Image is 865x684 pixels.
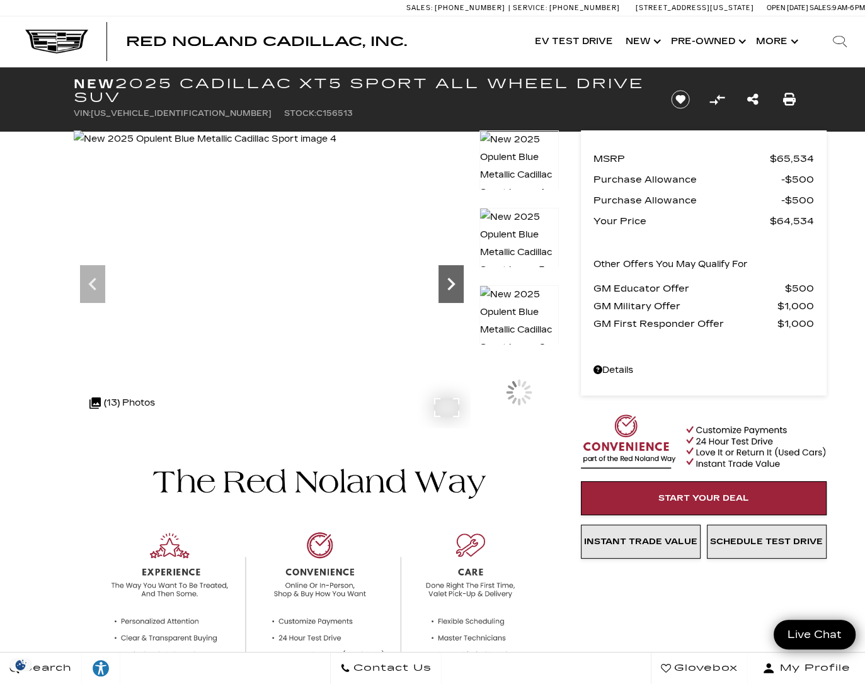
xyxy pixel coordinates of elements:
[549,4,620,12] span: [PHONE_NUMBER]
[593,191,814,209] a: Purchase Allowance $500
[785,280,814,297] span: $500
[82,653,120,684] a: Explore your accessibility options
[581,481,827,515] a: Start Your Deal
[593,171,781,188] span: Purchase Allowance
[707,90,726,109] button: Compare Vehicle
[658,493,749,503] span: Start Your Deal
[74,76,115,91] strong: New
[775,659,851,677] span: My Profile
[6,658,35,671] img: Opt-Out Icon
[671,659,738,677] span: Glovebox
[126,34,407,49] span: Red Noland Cadillac, Inc.
[584,537,697,547] span: Instant Trade Value
[832,4,865,12] span: 9 AM-6 PM
[619,16,665,67] a: New
[593,362,814,379] a: Details
[20,659,72,677] span: Search
[83,388,161,418] div: (13) Photos
[593,191,781,209] span: Purchase Allowance
[593,150,770,168] span: MSRP
[815,16,865,67] div: Search
[91,109,272,118] span: [US_VEHICLE_IDENTIFICATION_NUMBER]
[593,315,777,333] span: GM First Responder Offer
[665,16,750,67] a: Pre-Owned
[810,4,832,12] span: Sales:
[770,150,814,168] span: $65,534
[774,620,856,649] a: Live Chat
[750,16,802,67] button: More
[74,109,91,118] span: VIN:
[710,537,823,547] span: Schedule Test Drive
[406,4,433,12] span: Sales:
[25,30,88,54] img: Cadillac Dark Logo with Cadillac White Text
[777,297,814,315] span: $1,000
[513,4,547,12] span: Service:
[593,297,777,315] span: GM Military Offer
[593,297,814,315] a: GM Military Offer $1,000
[479,285,559,357] img: New 2025 Opulent Blue Metallic Cadillac Sport image 6
[651,653,748,684] a: Glovebox
[707,525,827,559] a: Schedule Test Drive
[508,4,623,11] a: Service: [PHONE_NUMBER]
[747,91,759,108] a: Share this New 2025 Cadillac XT5 Sport All Wheel Drive SUV
[593,212,814,230] a: Your Price $64,534
[330,653,442,684] a: Contact Us
[350,659,432,677] span: Contact Us
[80,265,105,303] div: Previous
[593,171,814,188] a: Purchase Allowance $500
[479,208,559,280] img: New 2025 Opulent Blue Metallic Cadillac Sport image 5
[593,280,814,297] a: GM Educator Offer $500
[284,109,316,118] span: Stock:
[6,658,35,671] section: Click to Open Cookie Consent Modal
[748,653,865,684] button: Open user profile menu
[767,4,808,12] span: Open [DATE]
[593,280,785,297] span: GM Educator Offer
[593,315,814,333] a: GM First Responder Offer $1,000
[593,212,770,230] span: Your Price
[479,130,559,202] img: New 2025 Opulent Blue Metallic Cadillac Sport image 4
[82,659,120,678] div: Explore your accessibility options
[529,16,619,67] a: EV Test Drive
[581,525,701,559] a: Instant Trade Value
[74,130,336,148] img: New 2025 Opulent Blue Metallic Cadillac Sport image 4
[593,256,748,273] p: Other Offers You May Qualify For
[781,171,814,188] span: $500
[770,212,814,230] span: $64,534
[777,315,814,333] span: $1,000
[406,4,508,11] a: Sales: [PHONE_NUMBER]
[126,35,407,48] a: Red Noland Cadillac, Inc.
[781,191,814,209] span: $500
[636,4,754,12] a: [STREET_ADDRESS][US_STATE]
[316,109,353,118] span: C156513
[667,89,694,110] button: Save vehicle
[783,91,796,108] a: Print this New 2025 Cadillac XT5 Sport All Wheel Drive SUV
[781,627,848,642] span: Live Chat
[74,77,650,105] h1: 2025 Cadillac XT5 Sport All Wheel Drive SUV
[593,150,814,168] a: MSRP $65,534
[435,4,505,12] span: [PHONE_NUMBER]
[438,265,464,303] div: Next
